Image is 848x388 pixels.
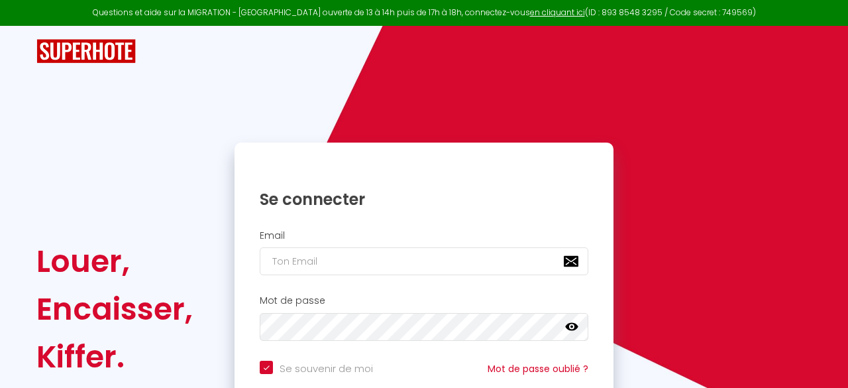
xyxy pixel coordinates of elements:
div: Encaisser, [36,285,193,333]
input: Ton Email [260,247,588,275]
div: Louer, [36,237,193,285]
a: Mot de passe oublié ? [488,362,588,375]
h1: Se connecter [260,189,588,210]
h2: Mot de passe [260,295,588,306]
h2: Email [260,230,588,241]
img: SuperHote logo [36,39,136,64]
div: Kiffer. [36,333,193,381]
a: en cliquant ici [530,7,585,18]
